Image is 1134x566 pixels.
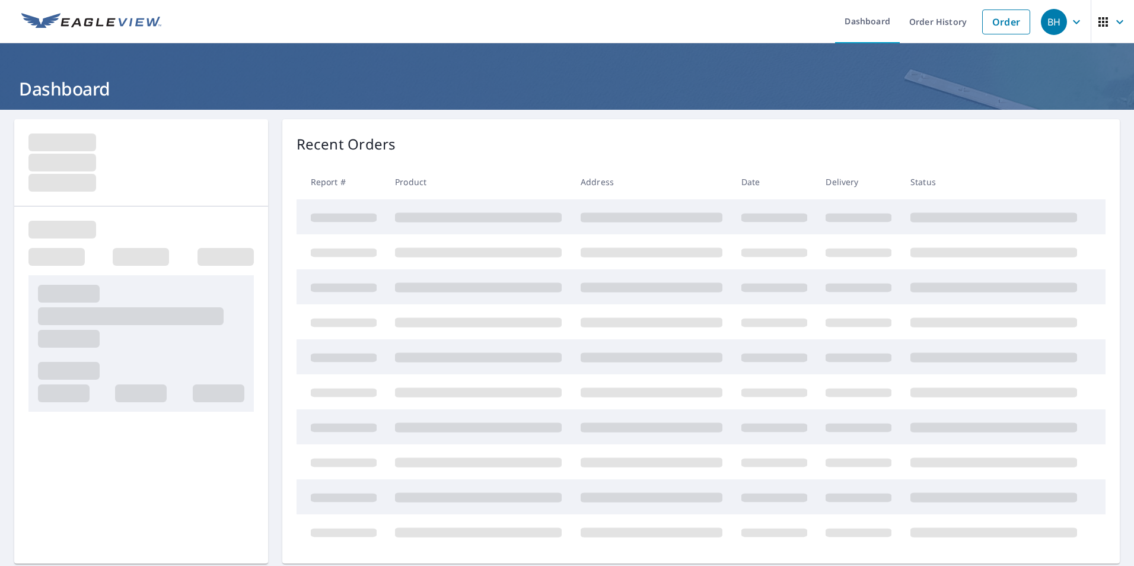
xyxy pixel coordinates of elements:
th: Address [571,164,732,199]
h1: Dashboard [14,77,1120,101]
th: Date [732,164,817,199]
p: Recent Orders [297,133,396,155]
th: Report # [297,164,386,199]
th: Product [386,164,571,199]
a: Order [982,9,1030,34]
th: Status [901,164,1087,199]
th: Delivery [816,164,901,199]
div: BH [1041,9,1067,35]
img: EV Logo [21,13,161,31]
